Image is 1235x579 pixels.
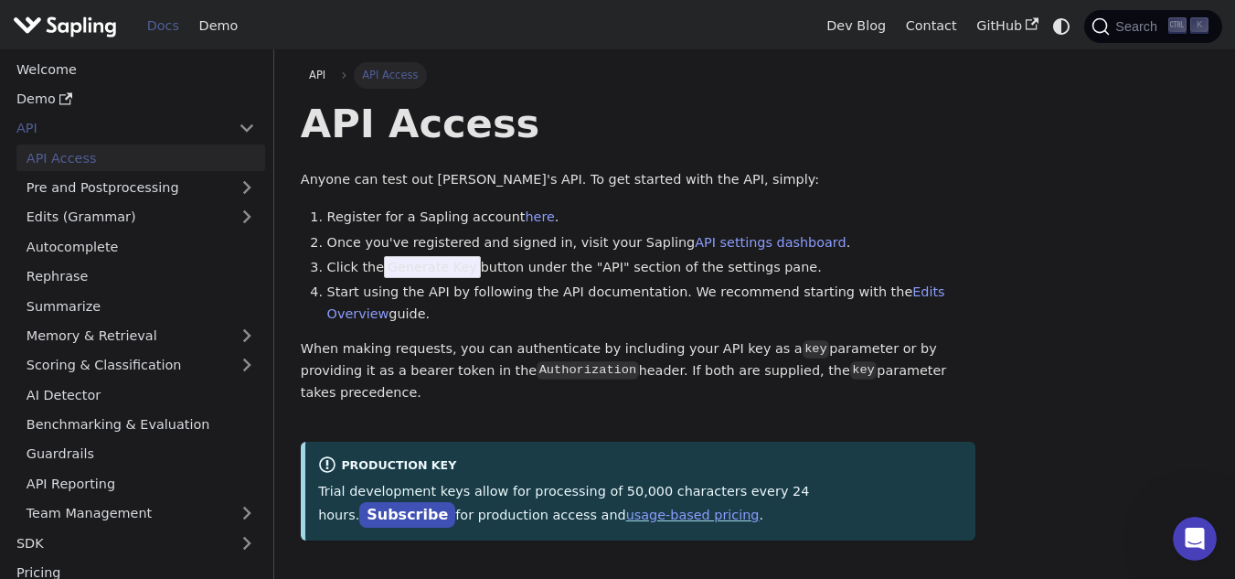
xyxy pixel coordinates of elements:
[359,502,455,529] a: Subscribe
[229,530,265,556] button: Expand sidebar category 'SDK'
[327,257,975,279] li: Click the button under the "API" section of the settings pane.
[16,381,265,408] a: AI Detector
[301,62,975,88] nav: Breadcrumbs
[301,338,975,403] p: When making requests, you can authenticate by including your API key as a parameter or by providi...
[327,207,975,229] li: Register for a Sapling account .
[525,209,554,224] a: here
[16,204,265,231] a: Edits (Grammar)
[309,69,325,81] span: API
[16,412,265,438] a: Benchmarking & Evaluation
[966,12,1048,40] a: GitHub
[1084,10,1221,43] button: Search (Ctrl+K)
[16,323,265,349] a: Memory & Retrieval
[6,56,265,82] a: Welcome
[384,256,481,278] span: Generate Key
[16,470,265,497] a: API Reporting
[816,12,895,40] a: Dev Blog
[318,456,962,477] div: Production Key
[16,352,265,379] a: Scoring & Classification
[803,340,829,359] code: key
[6,530,229,556] a: SDK
[13,13,117,39] img: Sapling.ai
[850,361,877,380] code: key
[327,232,975,254] li: Once you've registered and signed in, visit your Sapling .
[537,361,638,380] code: Authorization
[1190,17,1208,34] kbd: K
[6,86,265,113] a: Demo
[1049,13,1075,39] button: Switch between dark and light mode (currently system mode)
[13,13,123,39] a: Sapling.ai
[16,175,265,201] a: Pre and Postprocessing
[318,481,962,527] p: Trial development keys allow for processing of 50,000 characters every 24 hours. for production a...
[1110,19,1168,34] span: Search
[6,115,229,142] a: API
[301,62,335,88] a: API
[16,293,265,319] a: Summarize
[354,62,427,88] span: API Access
[16,233,265,260] a: Autocomplete
[16,263,265,290] a: Rephrase
[327,282,975,326] li: Start using the API by following the API documentation. We recommend starting with the guide.
[626,508,760,522] a: usage-based pricing
[16,441,265,467] a: Guardrails
[16,500,265,527] a: Team Management
[1173,517,1217,561] iframe: Intercom live chat
[896,12,967,40] a: Contact
[16,145,265,171] a: API Access
[229,115,265,142] button: Collapse sidebar category 'API'
[301,99,975,148] h1: API Access
[301,169,975,191] p: Anyone can test out [PERSON_NAME]'s API. To get started with the API, simply:
[695,235,846,250] a: API settings dashboard
[137,12,189,40] a: Docs
[189,12,248,40] a: Demo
